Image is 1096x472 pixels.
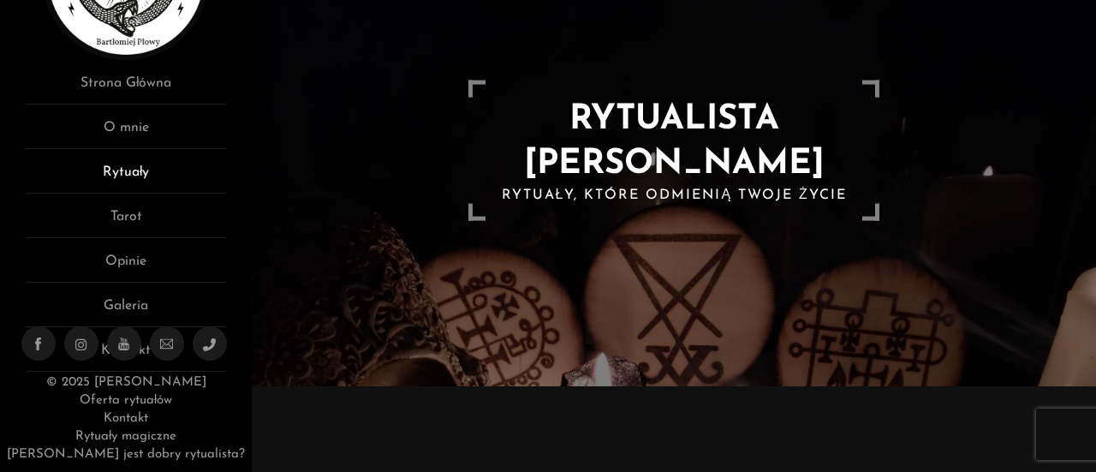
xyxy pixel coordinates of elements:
a: Tarot [26,206,226,238]
a: Strona Główna [26,73,226,105]
a: Opinie [26,251,226,283]
a: Rytuały [26,162,226,194]
h2: Rytuały, które odmienią Twoje życie [485,186,862,204]
a: O mnie [26,117,226,149]
a: [PERSON_NAME] jest dobry rytualista? [7,448,245,461]
a: Rytuały magiczne [75,430,176,443]
a: Oferta rytuałów [80,394,172,407]
a: Galeria [26,296,226,327]
h1: RYTUALISTA [PERSON_NAME] [485,97,862,186]
a: Kontakt [104,412,148,425]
